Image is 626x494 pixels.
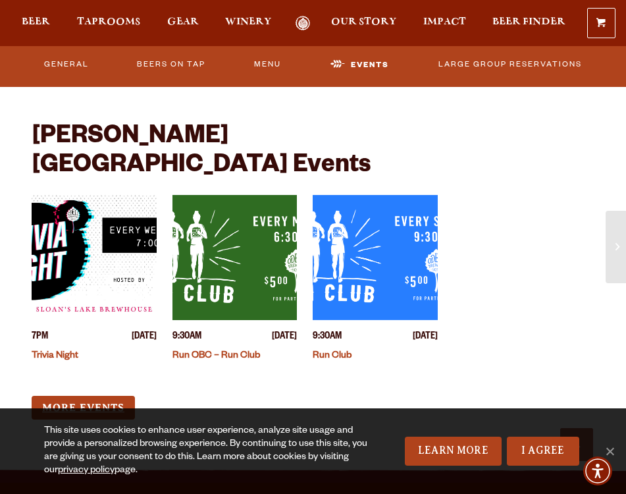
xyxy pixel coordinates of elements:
[413,331,438,344] span: [DATE]
[132,331,157,344] span: [DATE]
[22,16,50,31] a: Beer
[77,16,140,31] a: Taprooms
[272,331,297,344] span: [DATE]
[434,51,587,79] a: Large Group Reservations
[22,16,50,27] span: Beer
[313,195,438,320] a: View event details
[172,331,201,344] span: 9:30AM
[423,16,466,31] a: Impact
[583,456,612,485] div: Accessibility Menu
[32,331,48,344] span: 7PM
[249,51,285,79] a: Menu
[286,16,319,31] a: Odell Home
[32,396,135,420] a: More Events (opens in a new window)
[167,16,199,31] a: Gear
[603,445,616,458] span: No
[405,437,502,466] a: Learn More
[313,331,342,344] span: 9:30AM
[32,124,438,182] h2: [PERSON_NAME][GEOGRAPHIC_DATA] Events
[172,351,260,362] a: Run OBC – Run Club
[167,16,199,27] span: Gear
[44,425,380,478] div: This site uses cookies to enhance user experience, analyze site usage and provide a personalized ...
[492,16,565,31] a: Beer Finder
[225,16,271,31] a: Winery
[172,195,298,320] a: View event details
[32,195,157,320] a: View event details
[32,351,78,362] a: Trivia Night
[40,51,93,79] a: General
[492,16,565,27] span: Beer Finder
[423,16,466,27] span: Impact
[331,16,396,27] span: Our Story
[77,16,140,27] span: Taprooms
[225,16,271,27] span: Winery
[507,437,579,466] a: I Agree
[325,49,394,80] a: Events
[58,466,115,476] a: privacy policy
[331,16,396,31] a: Our Story
[313,351,352,362] a: Run Club
[133,51,210,79] a: Beers On Tap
